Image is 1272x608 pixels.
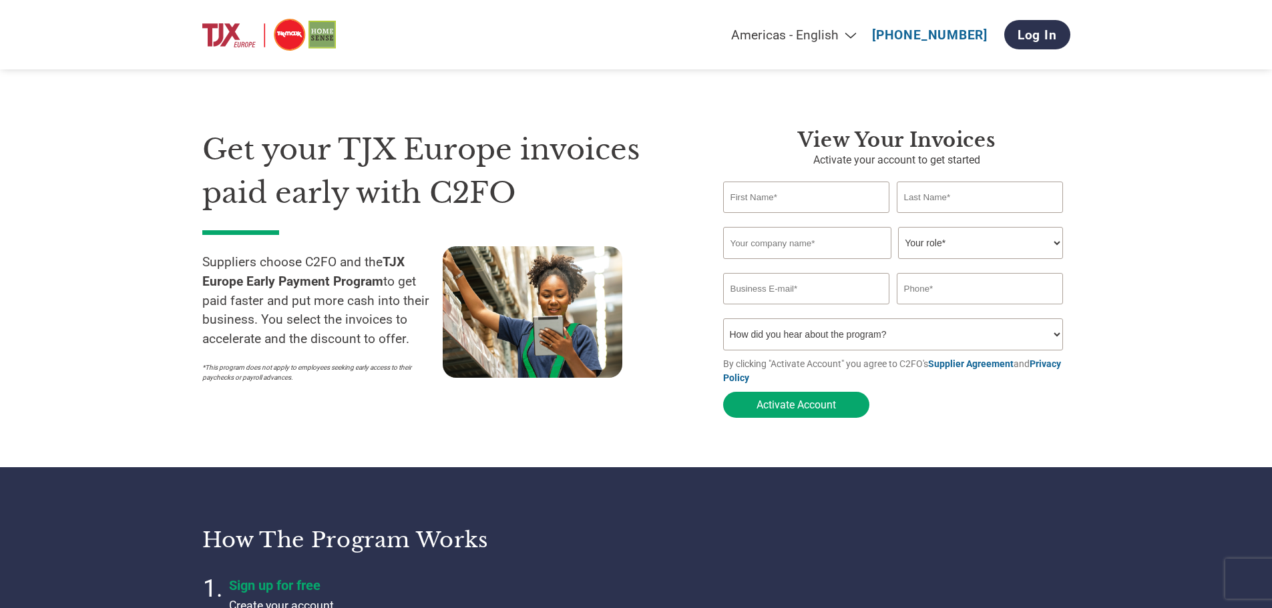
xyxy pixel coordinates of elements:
[897,214,1064,222] div: Invalid last name or last name is too long
[202,254,405,289] strong: TJX Europe Early Payment Program
[723,306,890,313] div: Inavlid Email Address
[897,306,1064,313] div: Inavlid Phone Number
[723,358,1061,383] a: Privacy Policy
[723,214,890,222] div: Invalid first name or first name is too long
[202,527,620,553] h3: How the program works
[897,273,1064,304] input: Phone*
[202,128,683,214] h1: Get your TJX Europe invoices paid early with C2FO
[928,358,1014,369] a: Supplier Agreement
[723,182,890,213] input: First Name*
[202,253,443,349] p: Suppliers choose C2FO and the to get paid faster and put more cash into their business. You selec...
[202,362,429,382] p: *This program does not apply to employees seeking early access to their paychecks or payroll adva...
[229,577,563,593] h4: Sign up for free
[897,182,1064,213] input: Last Name*
[723,392,869,418] button: Activate Account
[723,152,1070,168] p: Activate your account to get started
[1004,20,1070,49] a: Log In
[723,357,1070,385] p: By clicking "Activate Account" you agree to C2FO's and
[202,17,336,53] img: TJX Europe
[723,260,1064,268] div: Invalid company name or company name is too long
[872,27,988,43] a: [PHONE_NUMBER]
[723,273,890,304] input: Invalid Email format
[723,128,1070,152] h3: View Your Invoices
[443,246,622,378] img: supply chain worker
[723,227,891,259] input: Your company name*
[898,227,1063,259] select: Title/Role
